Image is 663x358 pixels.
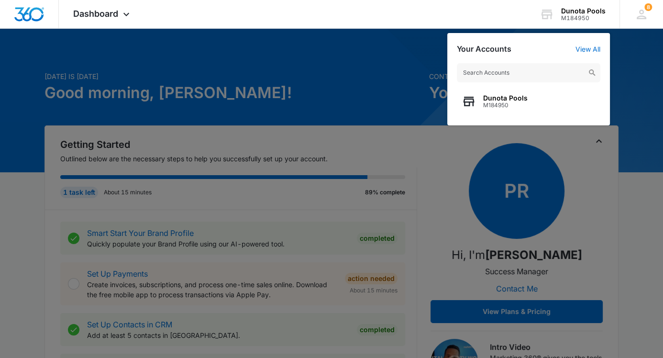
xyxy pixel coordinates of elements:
[575,45,600,53] a: View All
[561,15,606,22] div: account id
[457,45,511,54] h2: Your Accounts
[73,9,118,19] span: Dashboard
[644,3,652,11] div: notifications count
[644,3,652,11] span: 8
[457,87,600,116] button: Dunota PoolsM184950
[457,63,600,82] input: Search Accounts
[483,102,528,109] span: M184950
[561,7,606,15] div: account name
[483,94,528,102] span: Dunota Pools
